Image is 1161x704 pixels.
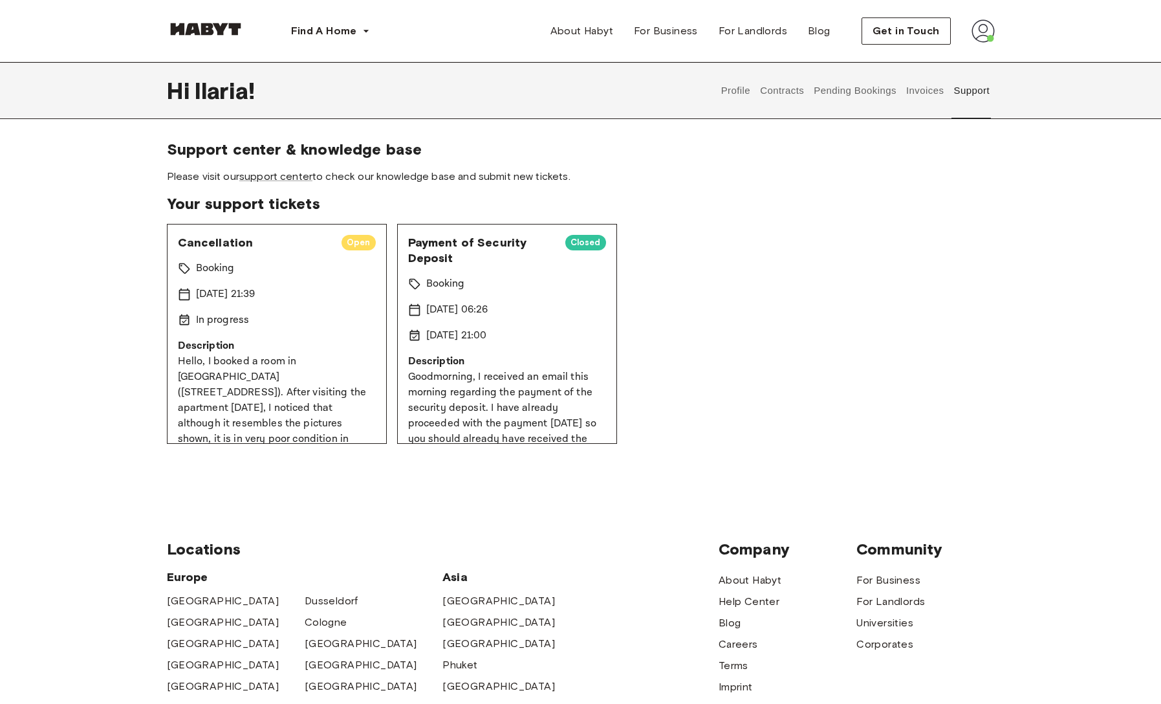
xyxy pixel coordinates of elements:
[408,369,606,509] p: Goodmorning, I received an email this morning regarding the payment of the security deposit. I ha...
[952,62,992,119] button: Support
[812,62,898,119] button: Pending Bookings
[305,636,417,652] a: [GEOGRAPHIC_DATA]
[442,636,555,652] a: [GEOGRAPHIC_DATA]
[719,658,748,674] a: Terms
[167,657,279,673] a: [GEOGRAPHIC_DATA]
[196,287,255,302] p: [DATE] 21:39
[719,540,856,559] span: Company
[808,23,830,39] span: Blog
[442,615,555,630] a: [GEOGRAPHIC_DATA]
[856,637,913,652] a: Corporates
[719,615,741,631] a: Blog
[540,18,624,44] a: About Habyt
[167,170,995,184] span: Please visit our to check our knowledge base and submit new tickets.
[305,679,417,694] a: [GEOGRAPHIC_DATA]
[719,594,779,610] a: Help Center
[167,23,244,36] img: Habyt
[305,657,417,673] a: [GEOGRAPHIC_DATA]
[442,569,580,585] span: Asia
[426,328,487,344] p: [DATE] 21:00
[342,236,376,249] span: Open
[167,194,995,214] span: Your support tickets
[195,77,255,104] span: Ilaria !
[442,593,555,609] a: [GEOGRAPHIC_DATA]
[873,23,940,39] span: Get in Touch
[305,593,358,609] a: Dusseldorf
[719,573,781,588] a: About Habyt
[719,62,752,119] button: Profile
[550,23,613,39] span: About Habyt
[708,18,798,44] a: For Landlords
[239,170,312,182] a: support center
[196,313,250,328] p: In progress
[167,679,279,694] a: [GEOGRAPHIC_DATA]
[719,637,758,652] a: Careers
[305,615,347,630] a: Cologne
[408,354,606,369] p: Description
[716,62,994,119] div: user profile tabs
[167,593,279,609] a: [GEOGRAPHIC_DATA]
[178,235,331,250] span: Cancellation
[856,540,994,559] span: Community
[862,17,951,45] button: Get in Touch
[167,636,279,652] a: [GEOGRAPHIC_DATA]
[167,569,443,585] span: Europe
[281,18,380,44] button: Find A Home
[856,573,920,588] a: For Business
[624,18,708,44] a: For Business
[167,615,279,630] a: [GEOGRAPHIC_DATA]
[798,18,841,44] a: Blog
[408,235,555,266] span: Payment of Security Deposit
[167,540,719,559] span: Locations
[426,276,465,292] p: Booking
[167,77,195,104] span: Hi
[856,615,913,631] a: Universities
[291,23,357,39] span: Find A Home
[178,338,376,354] p: Description
[167,140,995,159] span: Support center & knowledge base
[856,594,925,610] a: For Landlords
[904,62,945,119] button: Invoices
[565,236,606,249] span: Closed
[971,19,995,43] img: avatar
[759,62,806,119] button: Contracts
[196,261,235,276] p: Booking
[634,23,698,39] span: For Business
[442,679,555,694] a: [GEOGRAPHIC_DATA]
[426,302,488,318] p: [DATE] 06:26
[719,23,787,39] span: For Landlords
[442,657,477,673] a: Phuket
[178,354,376,649] p: Hello, I booked a room in [GEOGRAPHIC_DATA] ([STREET_ADDRESS]). After visiting the apartment [DAT...
[719,679,753,695] a: Imprint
